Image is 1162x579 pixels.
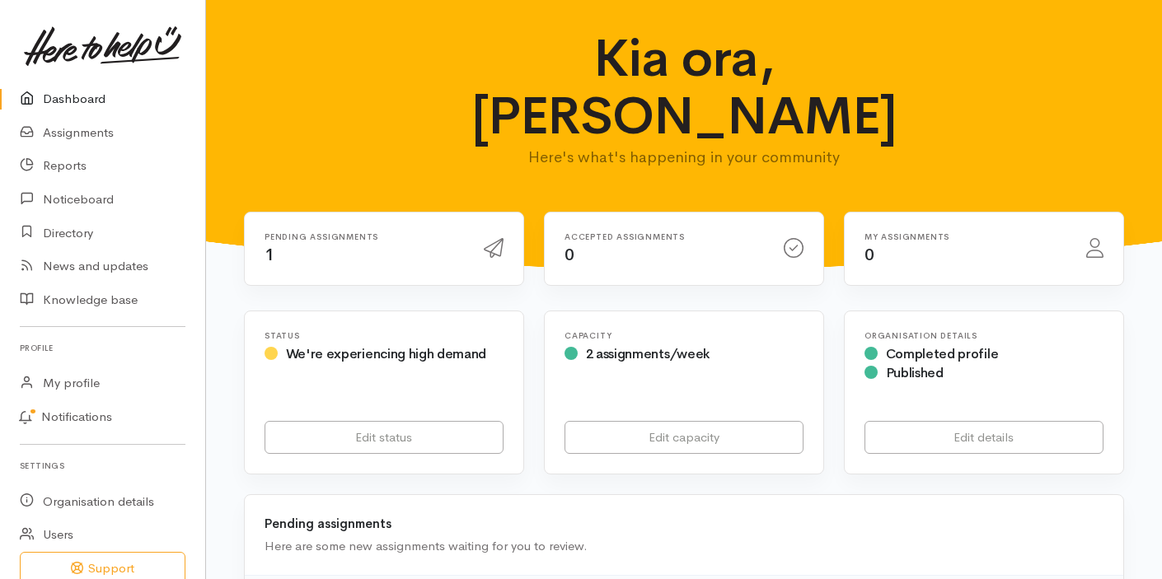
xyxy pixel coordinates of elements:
[20,455,185,477] h6: Settings
[465,146,903,169] p: Here's what's happening in your community
[265,516,391,531] b: Pending assignments
[265,232,464,241] h6: Pending assignments
[265,421,504,455] a: Edit status
[886,364,944,381] span: Published
[864,331,1103,340] h6: Organisation Details
[864,245,874,265] span: 0
[265,331,504,340] h6: Status
[565,331,804,340] h6: Capacity
[265,537,1103,556] div: Here are some new assignments waiting for you to review.
[565,245,574,265] span: 0
[265,245,274,265] span: 1
[864,232,1066,241] h6: My assignments
[20,337,185,359] h6: Profile
[565,232,764,241] h6: Accepted assignments
[864,421,1103,455] a: Edit details
[565,421,804,455] a: Edit capacity
[286,345,486,362] span: We're experiencing high demand
[586,345,710,362] span: 2 assignments/week
[886,345,999,362] span: Completed profile
[465,30,903,146] h1: Kia ora, [PERSON_NAME]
